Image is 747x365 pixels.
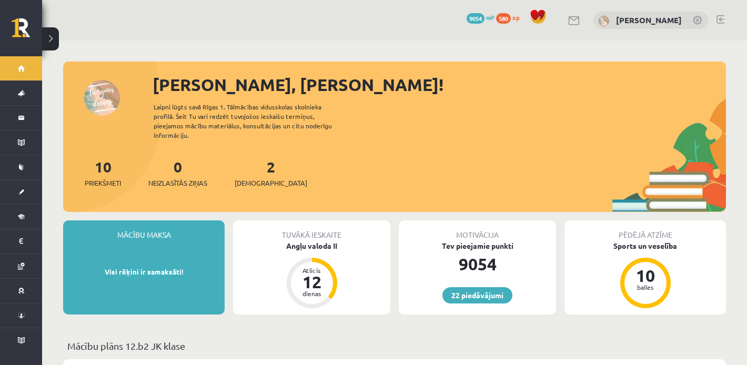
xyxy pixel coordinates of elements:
span: 580 [496,13,511,24]
div: 10 [630,267,661,284]
a: 9054 mP [467,13,494,22]
img: Marta Laura Neļķe [599,16,609,26]
div: Tuvākā ieskaite [233,220,390,240]
div: Pēdējā atzīme [564,220,726,240]
a: 22 piedāvājumi [442,287,512,303]
div: Tev pieejamie punkti [399,240,556,251]
div: Sports un veselība [564,240,726,251]
div: Laipni lūgts savā Rīgas 1. Tālmācības vidusskolas skolnieka profilā. Šeit Tu vari redzēt tuvojošo... [154,102,350,140]
div: Mācību maksa [63,220,225,240]
a: 10Priekšmeti [85,157,121,188]
a: Angļu valoda II Atlicis 12 dienas [233,240,390,310]
a: [PERSON_NAME] [616,15,682,25]
span: Neizlasītās ziņas [148,178,207,188]
span: Priekšmeti [85,178,121,188]
span: 9054 [467,13,484,24]
p: Visi rēķini ir samaksāti! [68,267,219,277]
a: 580 xp [496,13,524,22]
p: Mācību plāns 12.b2 JK klase [67,339,722,353]
div: balles [630,284,661,290]
span: xp [512,13,519,22]
div: 9054 [399,251,556,277]
a: Rīgas 1. Tālmācības vidusskola [12,18,42,45]
div: Atlicis [296,267,328,273]
a: 0Neizlasītās ziņas [148,157,207,188]
div: [PERSON_NAME], [PERSON_NAME]! [153,72,726,97]
span: [DEMOGRAPHIC_DATA] [235,178,307,188]
a: Sports un veselība 10 balles [564,240,726,310]
div: dienas [296,290,328,297]
a: 2[DEMOGRAPHIC_DATA] [235,157,307,188]
div: Motivācija [399,220,556,240]
div: 12 [296,273,328,290]
div: Angļu valoda II [233,240,390,251]
span: mP [486,13,494,22]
